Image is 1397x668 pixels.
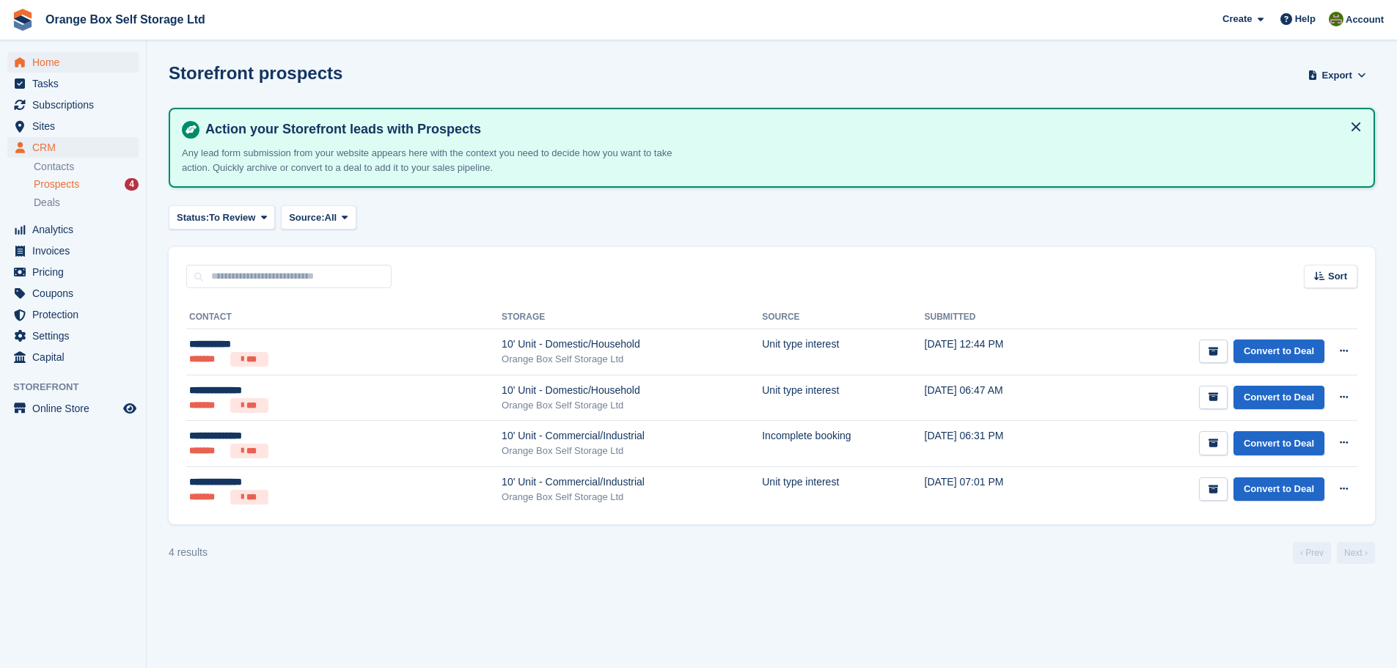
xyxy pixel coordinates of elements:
[1346,12,1384,27] span: Account
[925,306,1069,329] th: Submitted
[7,52,139,73] a: menu
[32,347,120,367] span: Capital
[32,398,120,419] span: Online Store
[7,326,139,346] a: menu
[1322,68,1352,83] span: Export
[925,421,1069,467] td: [DATE] 06:31 PM
[1305,63,1369,87] button: Export
[925,329,1069,375] td: [DATE] 12:44 PM
[125,178,139,191] div: 4
[762,329,924,375] td: Unit type interest
[32,137,120,158] span: CRM
[1222,12,1252,26] span: Create
[7,283,139,304] a: menu
[34,196,60,210] span: Deals
[7,137,139,158] a: menu
[7,241,139,261] a: menu
[762,306,924,329] th: Source
[7,262,139,282] a: menu
[34,177,139,192] a: Prospects 4
[325,210,337,225] span: All
[32,241,120,261] span: Invoices
[32,52,120,73] span: Home
[13,380,146,394] span: Storefront
[7,95,139,115] a: menu
[7,116,139,136] a: menu
[762,375,924,421] td: Unit type interest
[1329,12,1343,26] img: Pippa White
[1233,431,1324,455] a: Convert to Deal
[925,375,1069,421] td: [DATE] 06:47 AM
[34,177,79,191] span: Prospects
[7,219,139,240] a: menu
[502,444,762,458] div: Orange Box Self Storage Ltd
[32,326,120,346] span: Settings
[502,474,762,490] div: 10' Unit - Commercial/Industrial
[32,304,120,325] span: Protection
[7,73,139,94] a: menu
[209,210,255,225] span: To Review
[32,73,120,94] span: Tasks
[1328,269,1347,284] span: Sort
[32,262,120,282] span: Pricing
[1337,542,1375,564] a: Next
[12,9,34,31] img: stora-icon-8386f47178a22dfd0bd8f6a31ec36ba5ce8667c1dd55bd0f319d3a0aa187defe.svg
[177,210,209,225] span: Status:
[502,490,762,504] div: Orange Box Self Storage Ltd
[502,352,762,367] div: Orange Box Self Storage Ltd
[925,466,1069,512] td: [DATE] 07:01 PM
[502,398,762,413] div: Orange Box Self Storage Ltd
[281,205,356,230] button: Source: All
[7,398,139,419] a: menu
[199,121,1362,138] h4: Action your Storefront leads with Prospects
[7,304,139,325] a: menu
[7,347,139,367] a: menu
[169,63,342,83] h1: Storefront prospects
[186,306,502,329] th: Contact
[762,421,924,467] td: Incomplete booking
[34,195,139,210] a: Deals
[502,337,762,352] div: 10' Unit - Domestic/Household
[1290,542,1378,564] nav: Page
[502,428,762,444] div: 10' Unit - Commercial/Industrial
[1293,542,1331,564] a: Previous
[169,545,208,560] div: 4 results
[40,7,211,32] a: Orange Box Self Storage Ltd
[32,219,120,240] span: Analytics
[169,205,275,230] button: Status: To Review
[762,466,924,512] td: Unit type interest
[1233,386,1324,410] a: Convert to Deal
[32,283,120,304] span: Coupons
[1295,12,1316,26] span: Help
[502,306,762,329] th: Storage
[502,383,762,398] div: 10' Unit - Domestic/Household
[32,95,120,115] span: Subscriptions
[32,116,120,136] span: Sites
[182,146,695,175] p: Any lead form submission from your website appears here with the context you need to decide how y...
[121,400,139,417] a: Preview store
[289,210,324,225] span: Source:
[34,160,139,174] a: Contacts
[1233,477,1324,502] a: Convert to Deal
[1233,339,1324,364] a: Convert to Deal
